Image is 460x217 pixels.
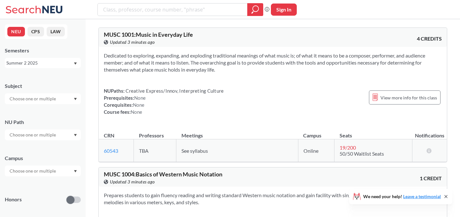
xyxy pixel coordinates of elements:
[380,94,437,102] span: View more info for this class
[110,39,155,46] span: Updated 3 minutes ago
[110,178,155,185] span: Updated 3 minutes ago
[298,139,334,162] td: Online
[6,59,73,66] div: Summer 2 2025
[104,31,193,38] span: MUSC 1001 : Music in Everyday Life
[27,27,44,36] button: CPS
[6,131,60,139] input: Choose one or multiple
[134,126,176,139] th: Professors
[420,175,442,182] span: 1 CREDIT
[5,93,81,104] div: Dropdown arrow
[5,58,81,68] div: Summer 2 2025Dropdown arrow
[74,134,77,136] svg: Dropdown arrow
[104,87,224,115] div: NUPaths: Prerequisites: Corequisites: Course fees:
[247,3,263,16] div: magnifying glass
[133,102,144,108] span: None
[176,126,298,139] th: Meetings
[181,148,208,154] span: See syllabus
[5,47,81,54] div: Semesters
[104,192,442,206] section: Prepares students to gain fluency reading and writing standard Western music notation and gain fa...
[5,119,81,126] div: NU Path
[271,4,297,16] button: Sign In
[6,95,60,103] input: Choose one or multiple
[5,166,81,176] div: Dropdown arrow
[412,126,447,139] th: Notifications
[131,109,142,115] span: None
[134,95,146,101] span: None
[74,98,77,100] svg: Dropdown arrow
[47,27,65,36] button: LAW
[340,144,356,151] span: 19 / 200
[403,194,441,199] a: Leave a testimonial
[340,151,384,157] span: 50/50 Waitlist Seats
[334,126,412,139] th: Seats
[103,4,243,15] input: Class, professor, course number, "phrase"
[298,126,334,139] th: Campus
[6,167,60,175] input: Choose one or multiple
[104,52,442,73] section: Dedicated to exploring, expanding, and exploding traditional meanings of what music is; of what i...
[5,155,81,162] div: Campus
[251,5,259,14] svg: magnifying glass
[5,196,22,203] p: Honors
[417,35,442,42] span: 4 CREDITS
[74,170,77,173] svg: Dropdown arrow
[74,62,77,65] svg: Dropdown arrow
[7,27,25,36] button: NEU
[5,129,81,140] div: Dropdown arrow
[104,132,114,139] div: CRN
[5,82,81,89] div: Subject
[134,139,176,162] td: TBA
[125,88,224,94] span: Creative Express/Innov, Interpreting Culture
[104,148,118,154] a: 60543
[104,171,222,178] span: MUSC 1004 : Basics of Western Music Notation
[363,194,441,199] span: We need your help!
